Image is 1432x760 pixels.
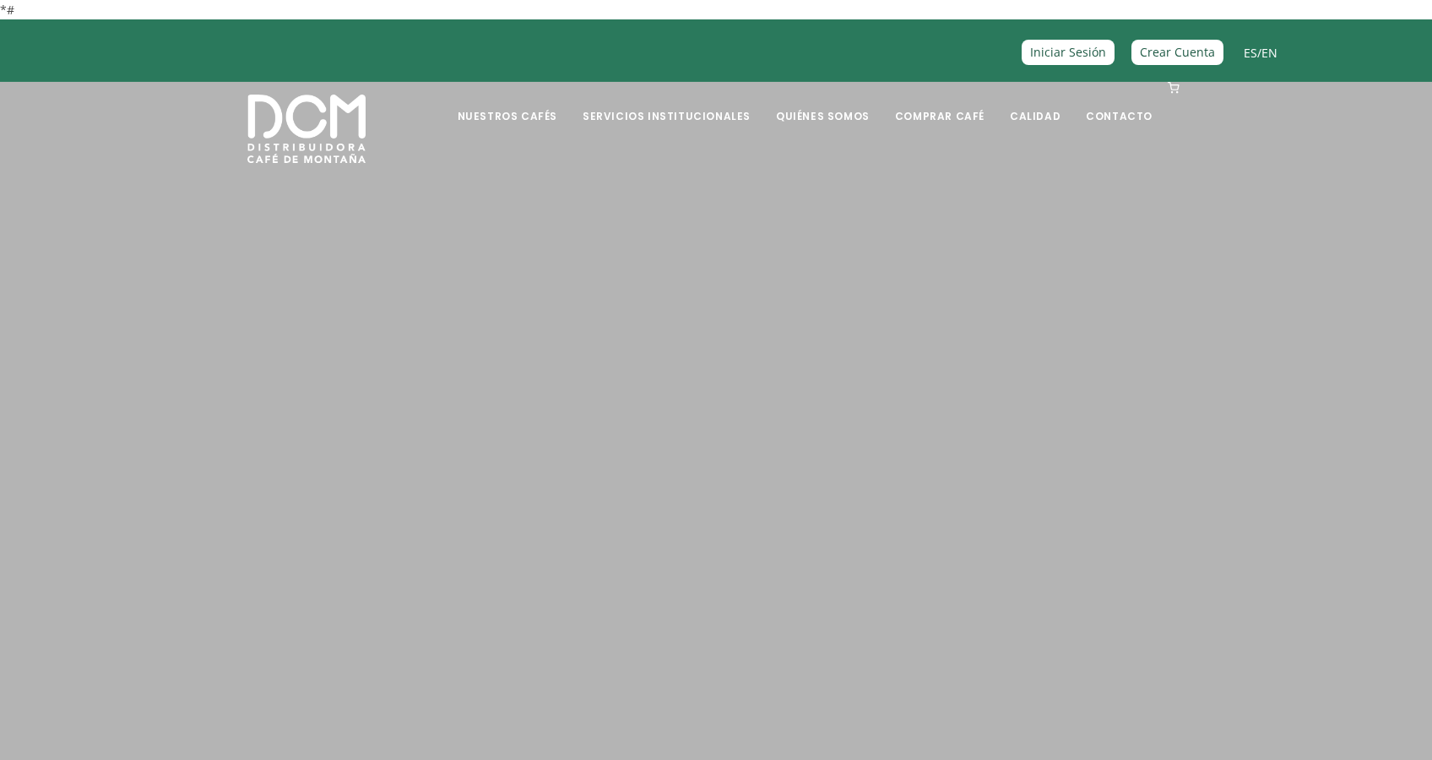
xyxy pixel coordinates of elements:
a: Contacto [1076,84,1163,123]
a: Iniciar Sesión [1022,40,1115,64]
a: ES [1244,45,1257,61]
a: Calidad [1000,84,1071,123]
span: / [1244,43,1277,62]
a: EN [1261,45,1277,61]
a: Crear Cuenta [1131,40,1223,64]
a: Servicios Institucionales [572,84,761,123]
a: Nuestros Cafés [447,84,567,123]
a: Comprar Café [885,84,995,123]
a: Quiénes Somos [766,84,880,123]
